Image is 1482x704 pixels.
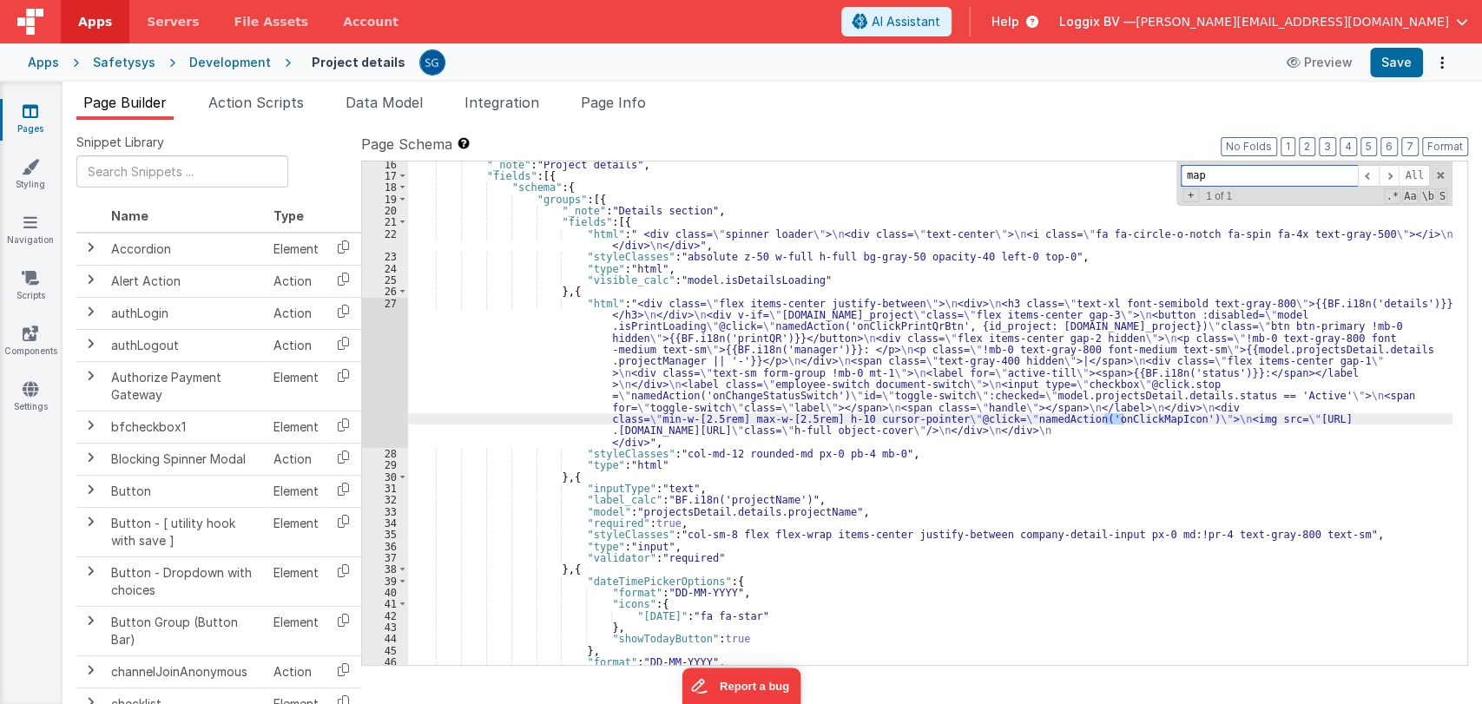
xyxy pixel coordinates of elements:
[267,556,326,606] td: Element
[464,94,539,111] span: Integration
[1059,13,1468,30] button: Loggix BV — [PERSON_NAME][EMAIL_ADDRESS][DOMAIN_NAME]
[362,563,408,575] div: 38
[1221,137,1277,156] button: No Folds
[682,668,800,704] iframe: Marker.io feedback button
[267,411,326,443] td: Element
[1402,188,1418,204] span: CaseSensitive Search
[104,556,267,606] td: Button - Dropdown with choices
[234,13,309,30] span: File Assets
[362,587,408,598] div: 40
[104,606,267,655] td: Button Group (Button Bar)
[362,622,408,633] div: 43
[267,265,326,297] td: Action
[1299,137,1315,156] button: 2
[362,610,408,622] div: 42
[362,159,408,170] div: 16
[1182,188,1199,202] span: Toggel Replace mode
[841,7,952,36] button: AI Assistant
[362,517,408,529] div: 34
[362,286,408,297] div: 26
[267,507,326,556] td: Element
[78,13,112,30] span: Apps
[312,56,405,69] h4: Project details
[104,475,267,507] td: Button
[362,645,408,656] div: 45
[362,274,408,286] div: 25
[362,216,408,227] div: 21
[581,94,646,111] span: Page Info
[362,471,408,483] div: 30
[362,448,408,459] div: 28
[267,329,326,361] td: Action
[1199,190,1239,202] span: 1 of 1
[362,298,408,448] div: 27
[104,411,267,443] td: bfcheckbox1
[1438,188,1447,204] span: Search In Selection
[362,459,408,470] div: 29
[267,233,326,266] td: Element
[28,54,59,71] div: Apps
[267,475,326,507] td: Element
[1276,49,1363,76] button: Preview
[362,494,408,505] div: 32
[1399,165,1430,187] span: Alt-Enter
[362,633,408,644] div: 44
[104,297,267,329] td: authLogin
[104,265,267,297] td: Alert Action
[362,576,408,587] div: 39
[83,94,167,111] span: Page Builder
[104,233,267,266] td: Accordion
[1401,137,1419,156] button: 7
[362,552,408,563] div: 37
[991,13,1019,30] span: Help
[420,50,445,75] img: 385c22c1e7ebf23f884cbf6fb2c72b80
[267,606,326,655] td: Element
[267,443,326,475] td: Action
[362,194,408,205] div: 19
[361,134,452,155] span: Page Schema
[362,205,408,216] div: 20
[104,507,267,556] td: Button - [ utility hook with save ]
[362,181,408,193] div: 18
[1281,137,1295,156] button: 1
[362,541,408,552] div: 36
[267,297,326,329] td: Action
[208,94,304,111] span: Action Scripts
[104,361,267,411] td: Authorize Payment Gateway
[362,506,408,517] div: 33
[1319,137,1336,156] button: 3
[1181,165,1358,187] input: Search for
[1360,137,1377,156] button: 5
[111,208,148,223] span: Name
[362,228,408,252] div: 22
[362,598,408,609] div: 41
[104,329,267,361] td: authLogout
[1430,50,1454,75] button: Options
[346,94,423,111] span: Data Model
[1136,13,1449,30] span: [PERSON_NAME][EMAIL_ADDRESS][DOMAIN_NAME]
[362,656,408,668] div: 46
[104,443,267,475] td: Blocking Spinner Modal
[76,155,288,188] input: Search Snippets ...
[267,361,326,411] td: Element
[76,134,164,151] span: Snippet Library
[362,170,408,181] div: 17
[362,483,408,494] div: 31
[1422,137,1468,156] button: Format
[362,529,408,540] div: 35
[1380,137,1398,156] button: 6
[872,13,940,30] span: AI Assistant
[147,13,199,30] span: Servers
[362,251,408,262] div: 23
[1370,48,1423,77] button: Save
[362,263,408,274] div: 24
[1340,137,1357,156] button: 4
[1419,188,1435,204] span: Whole Word Search
[1059,13,1136,30] span: Loggix BV —
[1384,188,1400,204] span: RegExp Search
[267,655,326,688] td: Action
[189,54,271,71] div: Development
[93,54,155,71] div: Safetysys
[104,655,267,688] td: channelJoinAnonymous
[273,208,304,223] span: Type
